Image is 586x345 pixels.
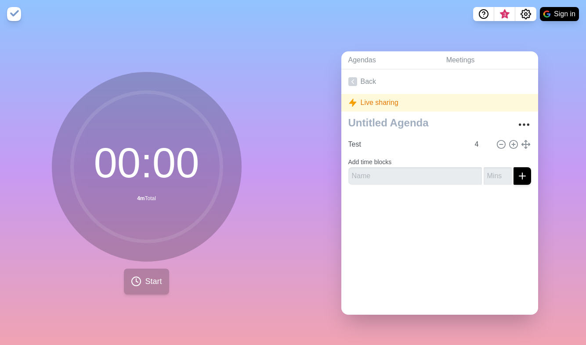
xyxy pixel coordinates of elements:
input: Name [345,136,470,153]
label: Add time blocks [348,158,392,165]
button: Settings [515,7,536,21]
button: More [515,116,533,133]
img: timeblocks logo [7,7,21,21]
a: Back [341,69,538,94]
span: 3 [501,11,508,18]
img: google logo [543,11,550,18]
a: Meetings [439,51,538,69]
button: Help [473,7,494,21]
input: Mins [484,167,512,185]
input: Mins [471,136,492,153]
button: Sign in [540,7,579,21]
div: Live sharing [341,94,538,111]
button: What’s new [494,7,515,21]
a: Agendas [341,51,439,69]
button: Start [124,269,169,295]
span: Start [145,276,162,287]
input: Name [348,167,482,185]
